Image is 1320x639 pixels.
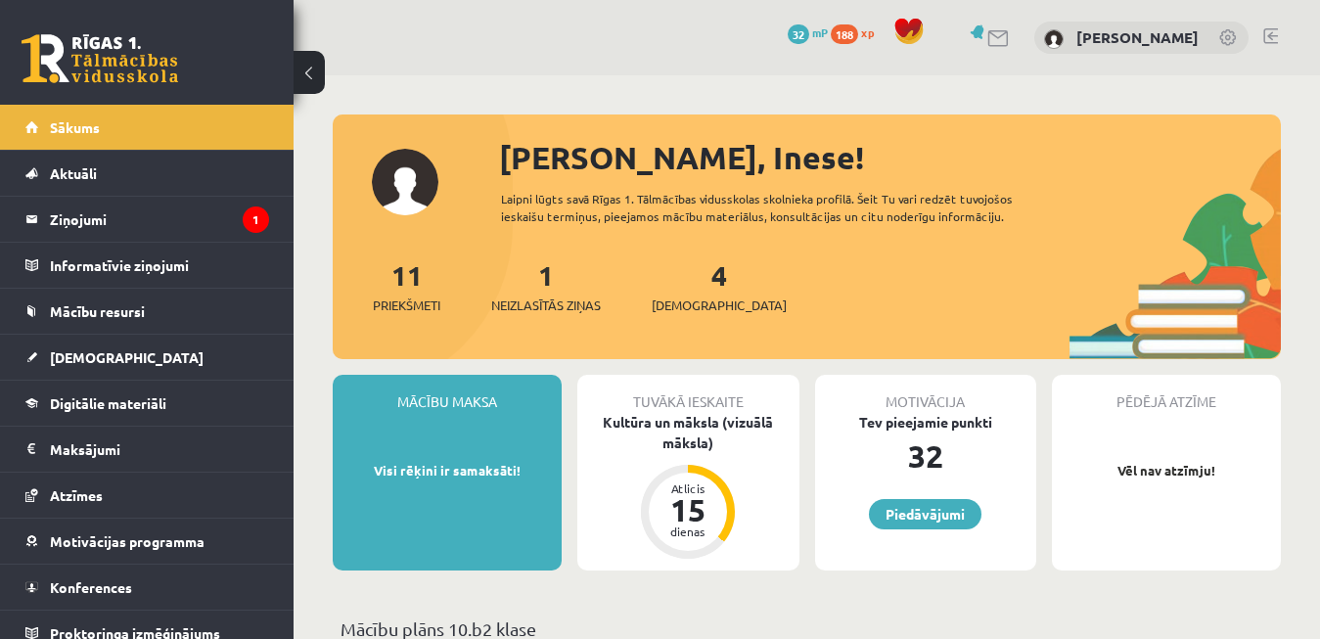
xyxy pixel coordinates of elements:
[50,302,145,320] span: Mācību resursi
[652,257,787,315] a: 4[DEMOGRAPHIC_DATA]
[25,519,269,564] a: Motivācijas programma
[831,24,858,44] span: 188
[25,289,269,334] a: Mācību resursi
[22,34,178,83] a: Rīgas 1. Tālmācības vidusskola
[50,243,269,288] legend: Informatīvie ziņojumi
[50,197,269,242] legend: Ziņojumi
[50,486,103,504] span: Atzīmes
[50,348,204,366] span: [DEMOGRAPHIC_DATA]
[501,190,1070,225] div: Laipni lūgts savā Rīgas 1. Tālmācības vidusskolas skolnieka profilā. Šeit Tu vari redzēt tuvojošo...
[831,24,884,40] a: 188 xp
[659,494,717,525] div: 15
[25,197,269,242] a: Ziņojumi1
[50,578,132,596] span: Konferences
[25,243,269,288] a: Informatīvie ziņojumi
[788,24,809,44] span: 32
[25,381,269,426] a: Digitālie materiāli
[25,151,269,196] a: Aktuāli
[50,164,97,182] span: Aktuāli
[652,296,787,315] span: [DEMOGRAPHIC_DATA]
[373,257,440,315] a: 11Priekšmeti
[50,427,269,472] legend: Maksājumi
[25,335,269,380] a: [DEMOGRAPHIC_DATA]
[659,482,717,494] div: Atlicis
[815,375,1036,412] div: Motivācija
[25,105,269,150] a: Sākums
[342,461,552,480] p: Visi rēķini ir samaksāti!
[491,257,601,315] a: 1Neizlasītās ziņas
[788,24,828,40] a: 32 mP
[659,525,717,537] div: dienas
[577,412,798,562] a: Kultūra un māksla (vizuālā māksla) Atlicis 15 dienas
[373,296,440,315] span: Priekšmeti
[50,118,100,136] span: Sākums
[50,394,166,412] span: Digitālie materiāli
[499,134,1281,181] div: [PERSON_NAME], Inese!
[1062,461,1271,480] p: Vēl nav atzīmju!
[861,24,874,40] span: xp
[1052,375,1281,412] div: Pēdējā atzīme
[243,206,269,233] i: 1
[577,412,798,453] div: Kultūra un māksla (vizuālā māksla)
[50,532,205,550] span: Motivācijas programma
[815,412,1036,433] div: Tev pieejamie punkti
[491,296,601,315] span: Neizlasītās ziņas
[25,473,269,518] a: Atzīmes
[577,375,798,412] div: Tuvākā ieskaite
[1044,29,1064,49] img: Inese Lorence
[815,433,1036,479] div: 32
[25,565,269,610] a: Konferences
[869,499,981,529] a: Piedāvājumi
[812,24,828,40] span: mP
[1076,27,1199,47] a: [PERSON_NAME]
[25,427,269,472] a: Maksājumi
[333,375,562,412] div: Mācību maksa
